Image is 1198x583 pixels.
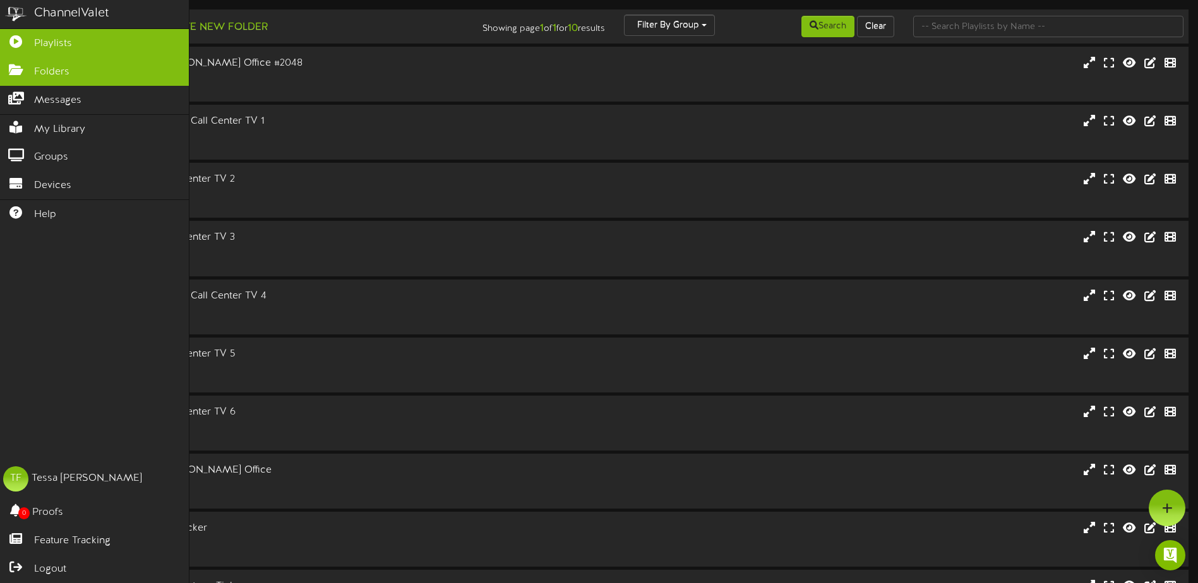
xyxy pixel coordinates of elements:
input: -- Search Playlists by Name -- [913,16,1183,37]
button: Search [801,16,854,37]
div: Landscape ( 16:9 ) [51,478,510,488]
div: AFCU Building #5 | Call Center TV 6 [51,405,510,420]
div: Landscape ( 16:9 ) [51,361,510,372]
div: Landscape ( 16:9 ) [51,71,510,81]
strong: 1 [553,23,556,34]
span: Messages [34,93,81,108]
div: AFCU Building #5 | Call Center TV 3 [51,230,510,245]
div: # 9965 [51,256,510,266]
div: # 9968 [51,430,510,441]
div: [GEOGRAPHIC_DATA] #5 | Call Center TV 1 [51,114,510,129]
div: # 3117 [51,546,510,557]
div: [GEOGRAPHIC_DATA] - Ticker [51,521,510,536]
div: AFCU Building #5 | Call Center TV 2 [51,172,510,187]
div: Showing page of for results [422,15,614,36]
div: Landscape ( 16:9 ) [51,129,510,139]
span: Devices [34,179,71,193]
button: Create New Folder [146,20,272,35]
div: Open Intercom Messenger [1155,540,1185,570]
div: # 9964 [51,197,510,208]
button: Filter By Group [624,15,715,36]
span: Logout [34,562,66,577]
span: Feature Tracking [34,534,111,548]
div: Landscape ( 16:9 ) [51,187,510,197]
button: Clear [857,16,894,37]
div: Tessa [PERSON_NAME] [32,471,142,486]
div: Landscape ( 16:9 ) [51,245,510,256]
div: [GEOGRAPHIC_DATA] #5 | Call Center TV 4 [51,289,510,303]
strong: 1 [540,23,544,34]
div: AFCU Building #5 | Call Center TV 5 [51,347,510,362]
div: AFCU Building #5 | [PERSON_NAME] Office [51,463,510,478]
span: Proofs [32,505,63,520]
div: # 9962 [51,81,510,92]
div: # 9967 [51,372,510,383]
span: Playlists [34,37,72,51]
div: # 9963 [51,139,510,150]
span: Groups [34,150,68,165]
div: # 9966 [51,314,510,324]
span: 0 [18,507,30,519]
span: My Library [34,122,85,137]
div: Ticker ( ) [51,536,510,546]
div: ChannelValet [34,4,109,23]
div: Landscape ( 16:9 ) [51,420,510,430]
span: Folders [34,65,69,79]
div: AFCU Building #3 | [PERSON_NAME] Office #2048 [51,56,510,71]
div: Landscape ( 16:9 ) [51,303,510,314]
span: Help [34,208,56,222]
div: TF [3,466,28,492]
div: # 15430 [51,488,510,499]
strong: 10 [568,23,578,34]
